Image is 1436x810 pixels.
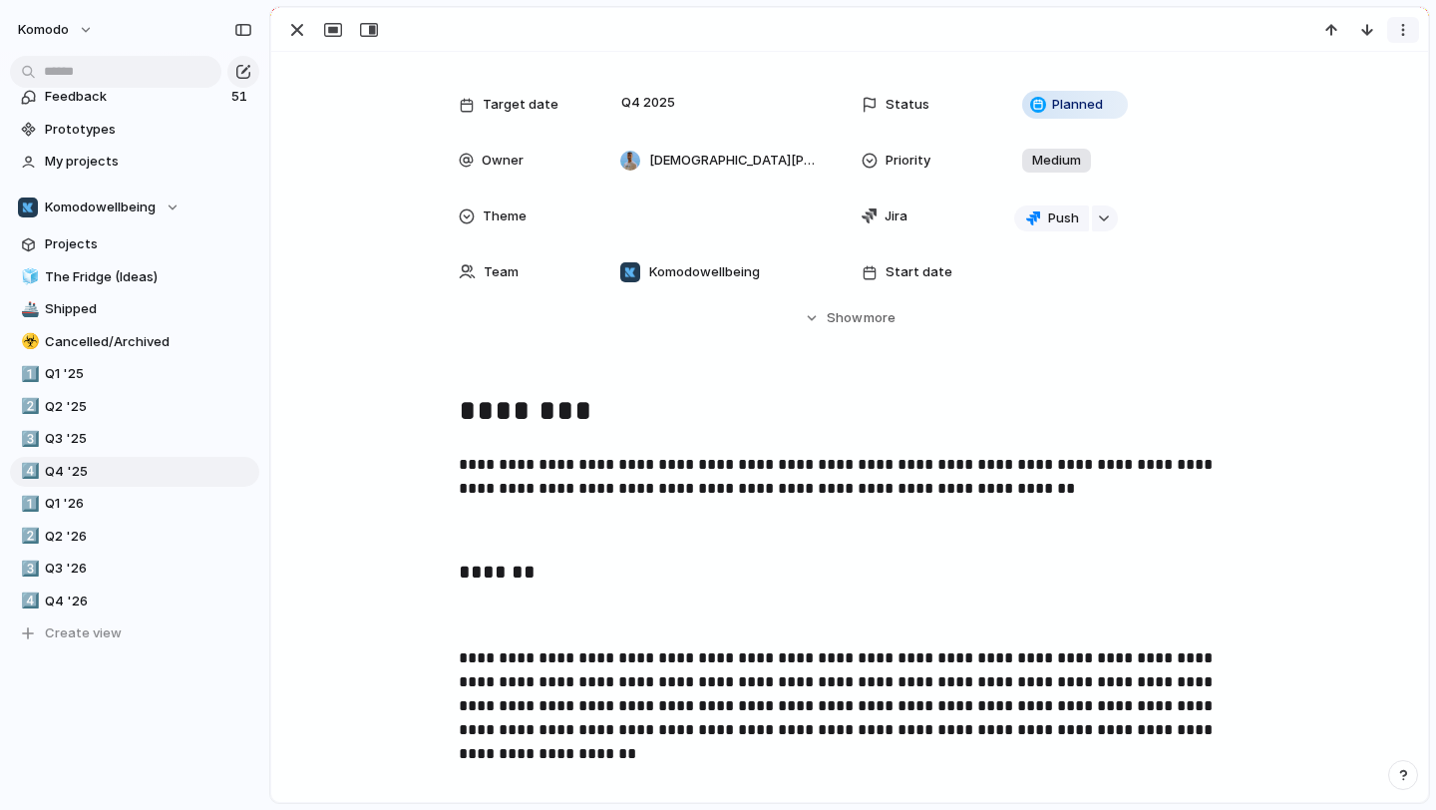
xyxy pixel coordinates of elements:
[10,424,259,454] a: 3️⃣Q3 '25
[21,493,35,516] div: 1️⃣
[45,592,252,611] span: Q4 '26
[483,95,558,115] span: Target date
[45,120,252,140] span: Prototypes
[21,265,35,288] div: 🧊
[231,87,251,107] span: 51
[10,618,259,648] button: Create view
[45,299,252,319] span: Shipped
[1032,151,1081,171] span: Medium
[18,494,38,514] button: 1️⃣
[10,115,259,145] a: Prototypes
[886,151,930,171] span: Priority
[484,262,519,282] span: Team
[10,489,259,519] a: 1️⃣Q1 '26
[459,300,1241,336] button: Showmore
[18,592,38,611] button: 4️⃣
[10,587,259,616] a: 4️⃣Q4 '26
[1048,208,1079,228] span: Push
[9,14,104,46] button: Komodo
[10,522,259,552] a: 2️⃣Q2 '26
[18,462,38,482] button: 4️⃣
[10,193,259,222] button: Komodowellbeing
[21,330,35,353] div: ☣️
[21,590,35,612] div: 4️⃣
[649,262,760,282] span: Komodowellbeing
[483,206,527,226] span: Theme
[10,147,259,177] a: My projects
[21,298,35,321] div: 🚢
[18,429,38,449] button: 3️⃣
[886,262,952,282] span: Start date
[45,87,225,107] span: Feedback
[45,397,252,417] span: Q2 '25
[45,364,252,384] span: Q1 '25
[18,267,38,287] button: 🧊
[45,152,252,172] span: My projects
[21,363,35,386] div: 1️⃣
[21,460,35,483] div: 4️⃣
[21,558,35,581] div: 3️⃣
[10,229,259,259] a: Projects
[482,151,524,171] span: Owner
[10,554,259,584] a: 3️⃣Q3 '26
[10,262,259,292] a: 🧊The Fridge (Ideas)
[10,294,259,324] a: 🚢Shipped
[18,332,38,352] button: ☣️
[45,527,252,547] span: Q2 '26
[45,559,252,579] span: Q3 '26
[45,462,252,482] span: Q4 '25
[45,494,252,514] span: Q1 '26
[18,20,69,40] span: Komodo
[10,82,259,112] a: Feedback51
[10,359,259,389] a: 1️⃣Q1 '25
[18,299,38,319] button: 🚢
[864,308,896,328] span: more
[886,95,929,115] span: Status
[10,457,259,487] a: 4️⃣Q4 '25
[827,308,863,328] span: Show
[45,429,252,449] span: Q3 '25
[21,525,35,548] div: 2️⃣
[649,151,821,171] span: [DEMOGRAPHIC_DATA][PERSON_NAME]
[10,327,259,357] a: ☣️Cancelled/Archived
[18,364,38,384] button: 1️⃣
[18,559,38,579] button: 3️⃣
[616,91,680,115] span: Q4 2025
[10,392,259,422] a: 2️⃣Q2 '25
[21,395,35,418] div: 2️⃣
[18,397,38,417] button: 2️⃣
[21,428,35,451] div: 3️⃣
[45,623,122,643] span: Create view
[18,527,38,547] button: 2️⃣
[1052,95,1103,115] span: Planned
[45,332,252,352] span: Cancelled/Archived
[45,267,252,287] span: The Fridge (Ideas)
[45,234,252,254] span: Projects
[45,198,156,217] span: Komodowellbeing
[885,206,907,226] span: Jira
[1014,205,1089,231] button: Push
